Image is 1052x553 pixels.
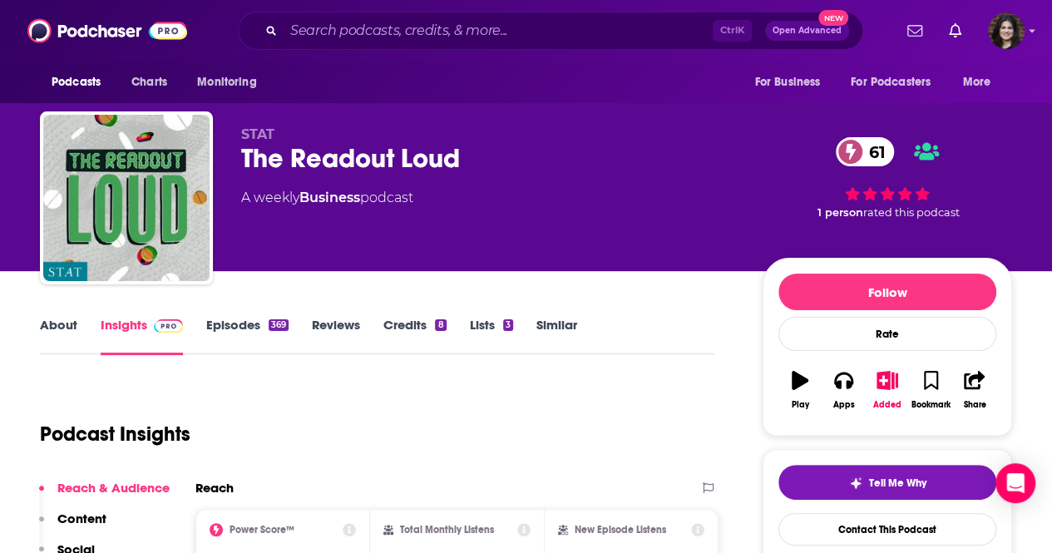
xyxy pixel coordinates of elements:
[988,12,1025,49] button: Show profile menu
[778,465,996,500] button: tell me why sparkleTell Me Why
[230,524,294,536] h2: Power Score™
[575,524,666,536] h2: New Episode Listens
[206,317,289,355] a: Episodes369
[57,480,170,496] p: Reach & Audience
[299,190,360,205] a: Business
[52,71,101,94] span: Podcasts
[773,27,842,35] span: Open Advanced
[765,21,849,41] button: Open AdvancedNew
[40,422,190,447] h1: Podcast Insights
[911,400,951,410] div: Bookmark
[817,206,863,219] span: 1 person
[988,12,1025,49] img: User Profile
[435,319,446,331] div: 8
[154,319,183,333] img: Podchaser Pro
[121,67,177,98] a: Charts
[383,317,446,355] a: Credits8
[851,71,931,94] span: For Podcasters
[909,360,952,420] button: Bookmark
[536,317,577,355] a: Similar
[284,17,713,44] input: Search podcasts, credits, & more...
[713,20,752,42] span: Ctrl K
[269,319,289,331] div: 369
[470,317,513,355] a: Lists3
[754,71,820,94] span: For Business
[901,17,929,45] a: Show notifications dropdown
[241,188,413,208] div: A weekly podcast
[195,480,234,496] h2: Reach
[869,476,926,490] span: Tell Me Why
[197,71,256,94] span: Monitoring
[763,126,1012,230] div: 61 1 personrated this podcast
[953,360,996,420] button: Share
[185,67,278,98] button: open menu
[866,360,909,420] button: Added
[39,480,170,511] button: Reach & Audience
[43,115,210,281] img: The Readout Loud
[27,15,187,47] img: Podchaser - Follow, Share and Rate Podcasts
[778,274,996,310] button: Follow
[852,137,894,166] span: 61
[951,67,1012,98] button: open menu
[863,206,960,219] span: rated this podcast
[840,67,955,98] button: open menu
[792,400,809,410] div: Play
[40,317,77,355] a: About
[743,67,841,98] button: open menu
[778,317,996,351] div: Rate
[822,360,865,420] button: Apps
[131,71,167,94] span: Charts
[873,400,901,410] div: Added
[400,524,494,536] h2: Total Monthly Listens
[503,319,513,331] div: 3
[818,10,848,26] span: New
[836,137,894,166] a: 61
[833,400,855,410] div: Apps
[963,71,991,94] span: More
[942,17,968,45] a: Show notifications dropdown
[57,511,106,526] p: Content
[995,463,1035,503] div: Open Intercom Messenger
[312,317,360,355] a: Reviews
[39,511,106,541] button: Content
[241,126,274,142] span: STAT
[238,12,863,50] div: Search podcasts, credits, & more...
[778,513,996,546] a: Contact This Podcast
[101,317,183,355] a: InsightsPodchaser Pro
[849,476,862,490] img: tell me why sparkle
[40,67,122,98] button: open menu
[963,400,985,410] div: Share
[988,12,1025,49] span: Logged in as amandavpr
[778,360,822,420] button: Play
